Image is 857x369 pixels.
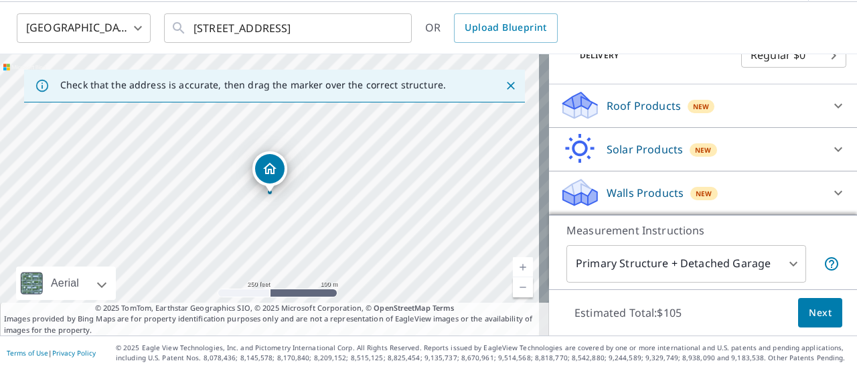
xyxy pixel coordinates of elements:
[425,13,558,43] div: OR
[809,305,832,321] span: Next
[116,343,850,363] p: © 2025 Eagle View Technologies, Inc. and Pictometry International Corp. All Rights Reserved. Repo...
[798,298,842,328] button: Next
[252,151,287,193] div: Dropped pin, building 1, Residential property, 9134 County Road 865 Princeton, TX 75407
[693,101,710,112] span: New
[193,9,384,47] input: Search by address or latitude-longitude
[502,77,520,94] button: Close
[374,303,430,313] a: OpenStreetMap
[465,19,546,36] span: Upload Blueprint
[7,349,96,357] p: |
[7,348,48,358] a: Terms of Use
[607,98,681,114] p: Roof Products
[607,185,684,201] p: Walls Products
[95,303,455,314] span: © 2025 TomTom, Earthstar Geographics SIO, © 2025 Microsoft Corporation, ©
[513,257,533,277] a: Current Level 17, Zoom In
[566,245,806,283] div: Primary Structure + Detached Garage
[60,79,446,91] p: Check that the address is accurate, then drag the marker over the correct structure.
[47,267,83,300] div: Aerial
[16,267,116,300] div: Aerial
[607,141,683,157] p: Solar Products
[560,177,846,209] div: Walls ProductsNew
[560,50,741,62] p: Delivery
[741,37,846,74] div: Regular $0
[696,188,712,199] span: New
[560,90,846,122] div: Roof ProductsNew
[52,348,96,358] a: Privacy Policy
[433,303,455,313] a: Terms
[695,145,712,155] span: New
[17,9,151,47] div: [GEOGRAPHIC_DATA]
[824,256,840,272] span: Your report will include the primary structure and a detached garage if one exists.
[566,222,840,238] p: Measurement Instructions
[454,13,557,43] a: Upload Blueprint
[513,277,533,297] a: Current Level 17, Zoom Out
[560,133,846,165] div: Solar ProductsNew
[564,298,692,327] p: Estimated Total: $105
